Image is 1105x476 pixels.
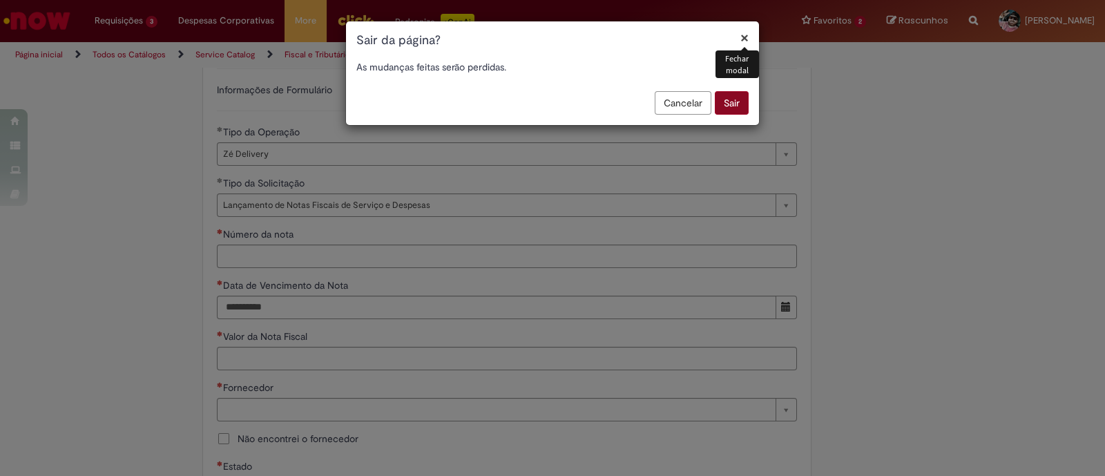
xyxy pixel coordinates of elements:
[356,32,749,50] h1: Sair da página?
[655,91,711,115] button: Cancelar
[715,91,749,115] button: Sair
[356,60,749,74] p: As mudanças feitas serão perdidas.
[715,50,759,78] div: Fechar modal
[740,30,749,45] button: Fechar modal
